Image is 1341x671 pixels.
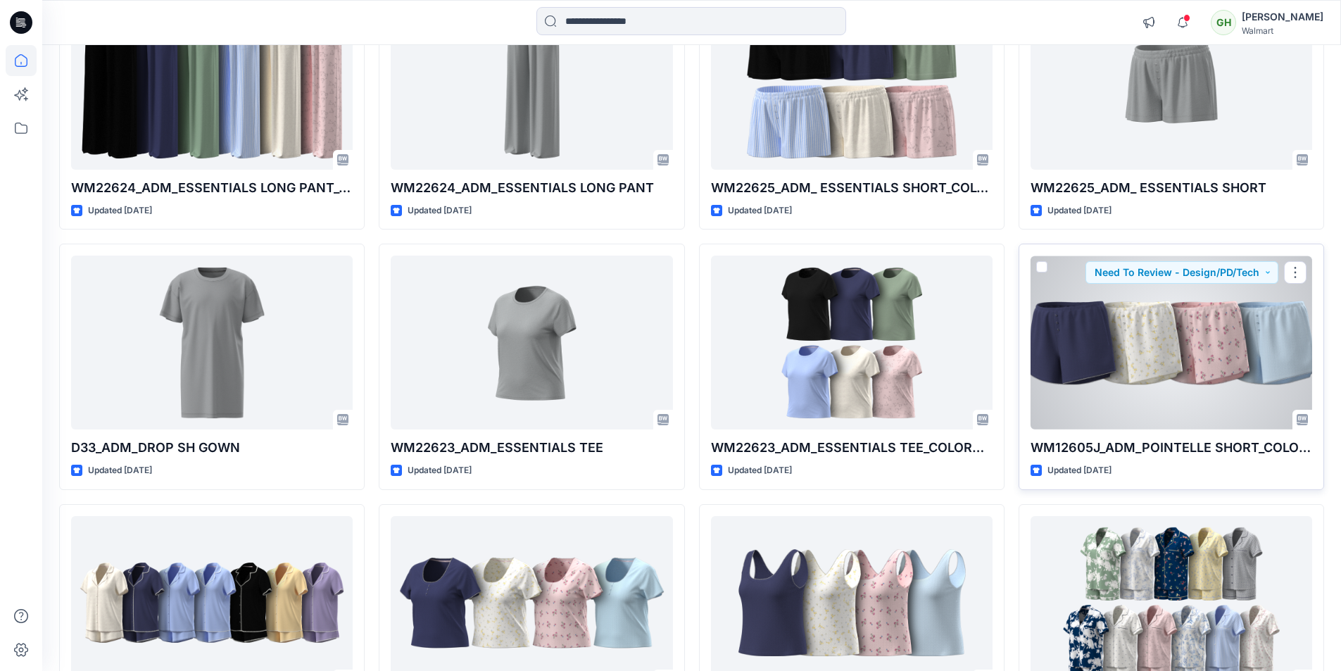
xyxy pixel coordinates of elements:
[88,203,152,218] p: Updated [DATE]
[391,256,672,429] a: WM22623_ADM_ESSENTIALS TEE
[711,178,993,198] p: WM22625_ADM_ ESSENTIALS SHORT_COLORWAY
[1031,438,1312,458] p: WM12605J_ADM_POINTELLE SHORT_COLORWAY
[408,463,472,478] p: Updated [DATE]
[1031,178,1312,198] p: WM22625_ADM_ ESSENTIALS SHORT
[408,203,472,218] p: Updated [DATE]
[71,178,353,198] p: WM22624_ADM_ESSENTIALS LONG PANT_COLORWAY
[1031,256,1312,429] a: WM12605J_ADM_POINTELLE SHORT_COLORWAY
[71,256,353,429] a: D33_ADM_DROP SH GOWN
[391,178,672,198] p: WM22624_ADM_ESSENTIALS LONG PANT
[1047,203,1112,218] p: Updated [DATE]
[728,203,792,218] p: Updated [DATE]
[1047,463,1112,478] p: Updated [DATE]
[1242,8,1323,25] div: [PERSON_NAME]
[391,438,672,458] p: WM22623_ADM_ESSENTIALS TEE
[71,438,353,458] p: D33_ADM_DROP SH GOWN
[728,463,792,478] p: Updated [DATE]
[88,463,152,478] p: Updated [DATE]
[1211,10,1236,35] div: GH
[711,438,993,458] p: WM22623_ADM_ESSENTIALS TEE_COLORWAY
[711,256,993,429] a: WM22623_ADM_ESSENTIALS TEE_COLORWAY
[1242,25,1323,36] div: Walmart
